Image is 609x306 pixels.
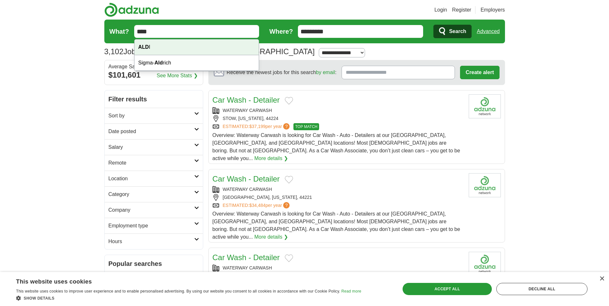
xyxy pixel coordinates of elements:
img: Adzuna logo [104,3,159,17]
div: Average Salary [109,64,199,69]
div: $101,601 [109,69,199,81]
a: Category [105,186,203,202]
img: Company logo [469,94,501,118]
a: ESTIMATED:$37,199per year? [223,123,291,130]
button: Add to favorite jobs [285,176,293,183]
a: Remote [105,155,203,171]
span: ? [283,202,290,208]
div: I [135,39,259,55]
a: More details ❯ [254,233,288,241]
div: Decline all [496,283,587,295]
a: Hours [105,234,203,249]
h2: Sort by [109,112,194,120]
h2: Company [109,206,194,214]
a: Employers [481,6,505,14]
button: Create alert [460,66,499,79]
div: This website uses cookies [16,276,345,285]
a: ESTIMATED:$34,484per year? [223,202,291,209]
div: WATERWAY CARWASH [213,107,464,114]
img: Company logo [469,252,501,276]
h2: Date posted [109,128,194,135]
a: Read more, opens a new window [341,289,361,293]
a: Employment type [105,218,203,234]
div: WATERWAY CARWASH [213,186,464,193]
h2: Salary [109,143,194,151]
img: Company logo [469,173,501,197]
a: Date posted [105,123,203,139]
a: Register [452,6,471,14]
span: Search [449,25,466,38]
h2: Category [109,191,194,198]
span: $37,199 [249,124,265,129]
label: Where? [269,27,293,36]
span: $34,484 [249,203,265,208]
h2: Remote [109,159,194,167]
a: More details ❯ [254,155,288,162]
div: WATERWAY CARWASH [213,265,464,271]
h1: Jobs in [GEOGRAPHIC_DATA], [GEOGRAPHIC_DATA] [104,47,315,56]
a: Car Wash - Detailer [213,96,280,104]
div: Close [599,276,604,281]
a: Sort by [105,108,203,123]
h2: Filter results [105,90,203,108]
label: What? [109,27,129,36]
span: TOP MATCH [293,123,319,130]
h2: Location [109,175,194,183]
a: See More Stats ❯ [157,72,198,80]
span: This website uses cookies to improve user experience and to enable personalised advertising. By u... [16,289,340,293]
span: 3,102 [104,46,124,57]
span: ? [283,123,290,130]
div: Sigma- rich [135,55,259,71]
strong: ALD [138,44,149,50]
div: STOW, [US_STATE], 44224 [213,115,464,122]
a: Location [105,171,203,186]
button: Add to favorite jobs [285,254,293,262]
a: Advanced [477,25,500,38]
a: Salary [105,139,203,155]
h2: Hours [109,238,194,245]
span: Overview: Waterway Carwash is looking for Car Wash - Auto - Detailers at our [GEOGRAPHIC_DATA], [... [213,132,460,161]
button: Search [433,25,472,38]
div: [GEOGRAPHIC_DATA], [US_STATE], 44221 [213,194,464,201]
a: Login [434,6,447,14]
div: Accept all [403,283,492,295]
span: Receive the newest jobs for this search : [227,69,336,76]
a: Car Wash - Detailer [213,253,280,262]
div: Show details [16,295,361,301]
a: Company [105,202,203,218]
h2: Employment type [109,222,194,230]
a: Car Wash - Detailer [213,174,280,183]
a: by email [316,70,335,75]
strong: Ald [154,60,163,65]
h2: Popular searches [109,259,199,268]
span: Overview: Waterway Carwash is looking for Car Wash - Auto - Detailers at our [GEOGRAPHIC_DATA], [... [213,211,460,240]
span: Show details [24,296,55,301]
button: Add to favorite jobs [285,97,293,105]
